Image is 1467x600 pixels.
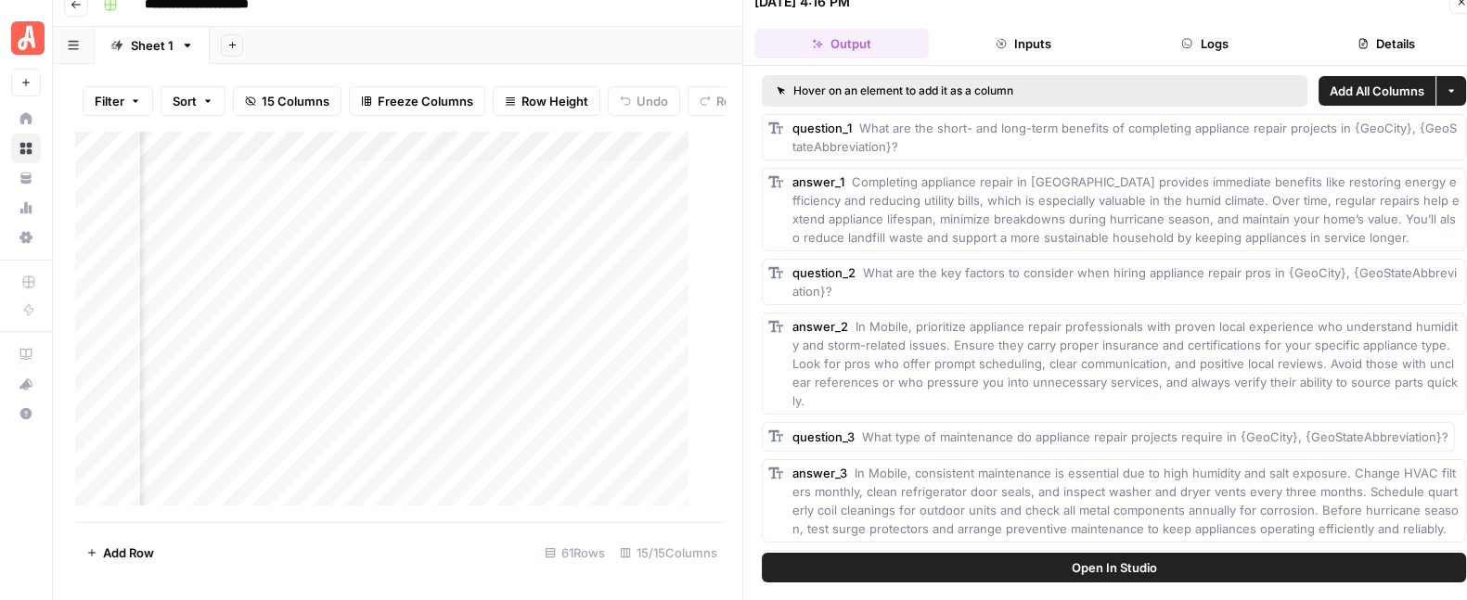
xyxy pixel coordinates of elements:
[792,174,844,189] span: answer_1
[792,319,1458,408] span: In Mobile, prioritize appliance repair professionals with proven local experience who understand ...
[792,265,1457,299] span: What are the key factors to consider when hiring appliance repair pros in {GeoCity}, {GeoStateAbb...
[378,92,473,110] span: Freeze Columns
[1319,76,1435,106] button: Add All Columns
[521,92,588,110] span: Row Height
[11,339,41,369] a: AirOps Academy
[233,86,341,116] button: 15 Columns
[1330,82,1424,100] span: Add All Columns
[262,92,329,110] span: 15 Columns
[936,29,1111,58] button: Inputs
[716,92,746,110] span: Redo
[537,538,612,568] div: 61 Rows
[95,27,210,64] a: Sheet 1
[792,174,1460,245] span: Completing appliance repair in [GEOGRAPHIC_DATA] provides immediate benefits like restoring energ...
[11,15,41,61] button: Workspace: Angi
[792,429,855,444] span: question_3
[608,86,680,116] button: Undo
[12,370,40,398] div: What's new?
[762,553,1466,582] button: Open In Studio
[612,538,725,568] div: 15/15 Columns
[95,92,124,110] span: Filter
[777,83,1153,99] div: Hover on an element to add it as a column
[11,399,41,428] button: Help + Support
[792,121,1457,154] span: What are the short- and long-term benefits of completing appliance repair projects in {GeoCity}, ...
[11,134,41,163] a: Browse
[1072,558,1157,577] span: Open In Studio
[792,265,856,280] span: question_2
[792,121,852,135] span: question_1
[11,369,41,399] button: What's new?
[11,21,45,55] img: Angi Logo
[11,223,41,252] a: Settings
[754,29,929,58] button: Output
[131,36,174,55] div: Sheet 1
[792,319,848,334] span: answer_2
[173,92,197,110] span: Sort
[688,86,758,116] button: Redo
[75,538,165,568] button: Add Row
[862,429,1448,444] span: What type of maintenance do appliance repair projects require in {GeoCity}, {GeoStateAbbreviation}?
[11,104,41,134] a: Home
[161,86,225,116] button: Sort
[792,466,847,480] span: answer_3
[637,92,668,110] span: Undo
[1118,29,1293,58] button: Logs
[349,86,485,116] button: Freeze Columns
[103,543,154,562] span: Add Row
[83,86,153,116] button: Filter
[792,466,1459,536] span: In Mobile, consistent maintenance is essential due to high humidity and salt exposure. Change HVA...
[11,193,41,223] a: Usage
[11,163,41,193] a: Your Data
[493,86,600,116] button: Row Height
